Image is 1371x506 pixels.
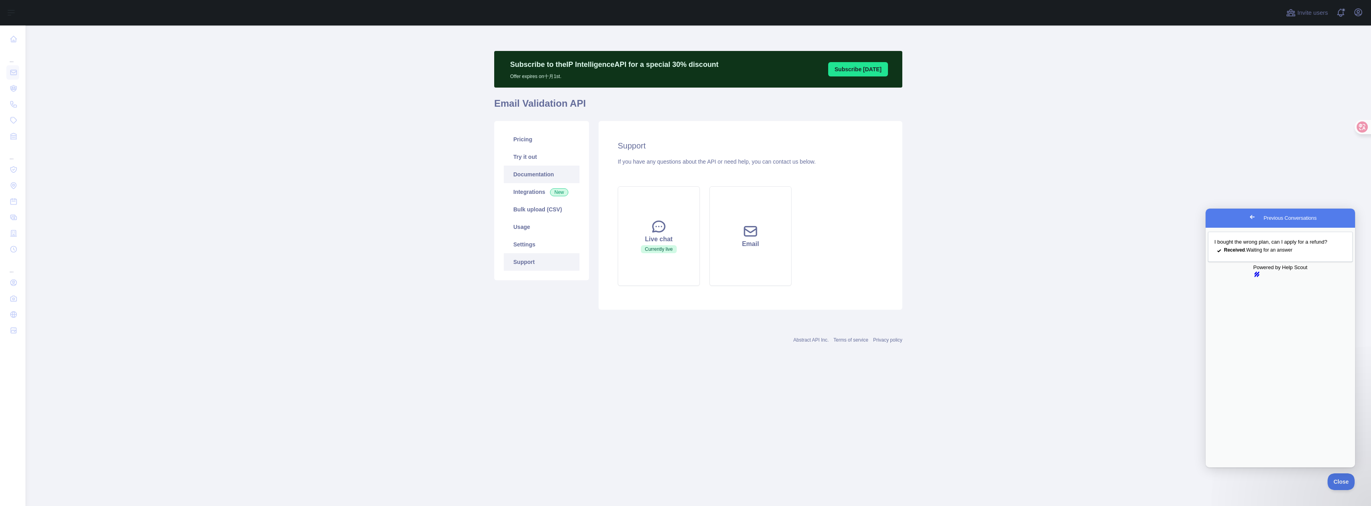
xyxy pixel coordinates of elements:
[504,236,579,253] a: Settings
[1285,6,1330,19] button: Invite users
[873,337,902,343] a: Privacy policy
[618,158,883,166] div: If you have any questions about the API or need help, you can contact us below.
[494,97,902,116] h1: Email Validation API
[504,131,579,148] a: Pricing
[6,258,19,274] div: ...
[504,253,579,271] a: Support
[628,234,690,244] div: Live chat
[550,188,568,196] span: New
[510,70,719,80] p: Offer expires on 十月 1st.
[504,183,579,201] a: Integrations New
[719,239,782,249] div: Email
[510,59,719,70] p: Subscribe to the IP Intelligence API for a special 30 % discount
[828,62,888,76] button: Subscribe [DATE]
[641,245,677,253] span: Currently live
[618,186,700,286] button: Live chatCurrently live
[709,186,792,286] button: Email
[6,145,19,161] div: ...
[504,166,579,183] a: Documentation
[1297,8,1328,18] span: Invite users
[1328,473,1355,490] iframe: Help Scout Beacon - Close
[794,337,829,343] a: Abstract API Inc.
[618,140,883,151] h2: Support
[504,148,579,166] a: Try it out
[504,201,579,218] a: Bulk upload (CSV)
[1206,209,1355,467] iframe: Help Scout Beacon - Live Chat, Contact Form, and Knowledge Base
[504,218,579,236] a: Usage
[833,337,868,343] a: Terms of service
[6,48,19,64] div: ...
